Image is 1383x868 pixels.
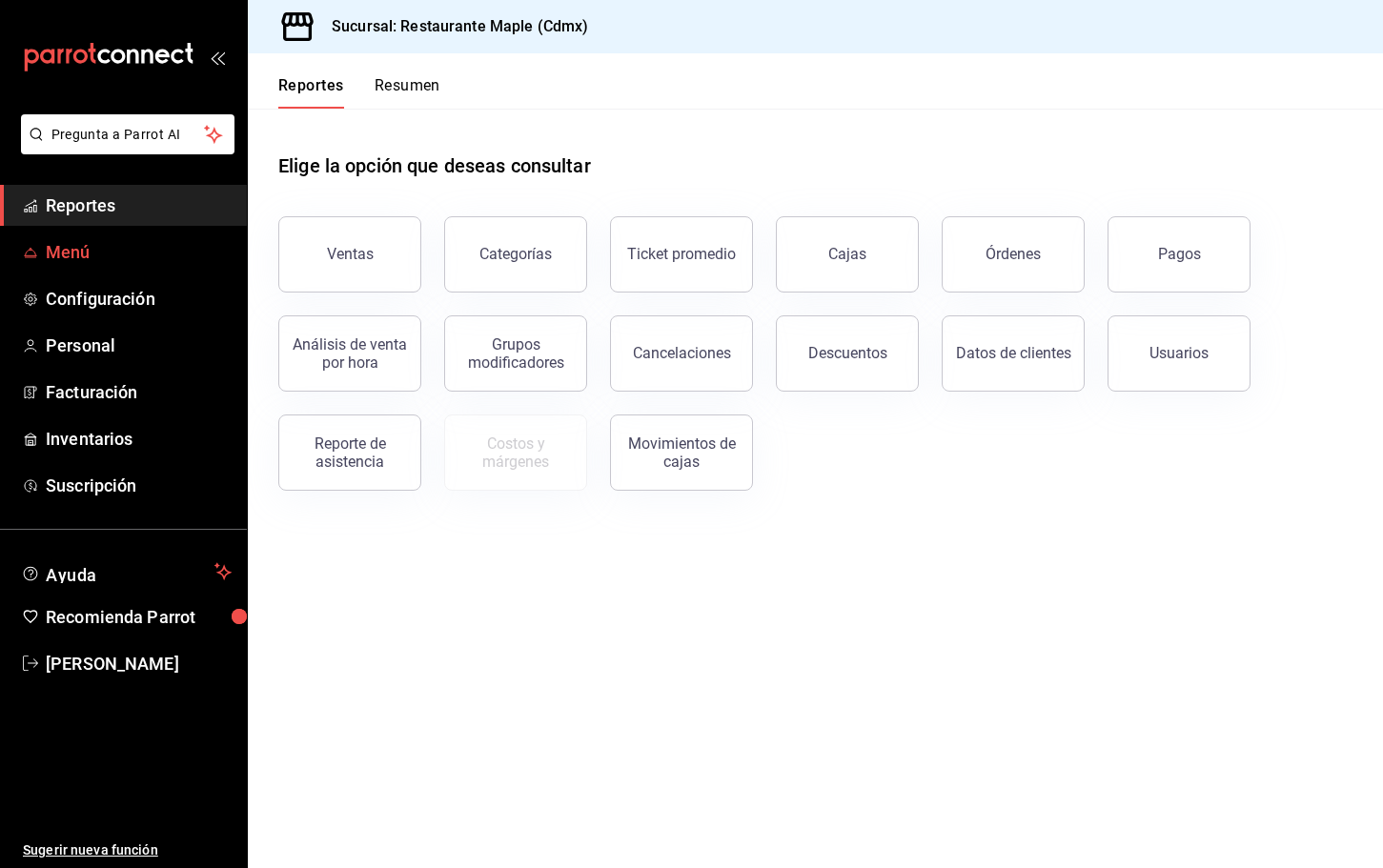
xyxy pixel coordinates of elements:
[278,315,421,392] button: Análisis de venta por hora
[1108,216,1251,293] button: Pagos
[1158,245,1201,263] div: Pagos
[291,335,409,372] div: Análisis de venta por hora
[457,335,575,372] div: Grupos modificadores
[316,15,588,38] h3: Sucursal: Restaurante Maple (Cdmx)
[828,243,867,266] div: Cajas
[942,216,1085,293] button: Órdenes
[46,192,232,218] span: Reportes
[622,434,741,471] div: Movimientos de cajas
[46,604,232,630] span: Recomienda Parrot
[1108,315,1251,392] button: Usuarios
[776,216,919,293] a: Cajas
[210,50,225,65] button: open_drawer_menu
[942,315,1085,392] button: Datos de clientes
[21,114,234,154] button: Pregunta a Parrot AI
[444,315,587,392] button: Grupos modificadores
[46,560,207,583] span: Ayuda
[51,125,205,145] span: Pregunta a Parrot AI
[46,651,232,676] span: [PERSON_NAME]
[23,840,232,860] span: Sugerir nueva función
[375,76,440,109] button: Resumen
[291,434,409,471] div: Reporte de asistencia
[327,245,374,263] div: Ventas
[46,239,232,265] span: Menú
[986,245,1041,263] div: Órdenes
[479,245,552,263] div: Categorías
[457,434,575,471] div: Costos y márgenes
[610,315,753,392] button: Cancelaciones
[278,76,344,109] button: Reportes
[444,216,587,293] button: Categorías
[1149,344,1209,362] div: Usuarios
[46,333,232,358] span: Personal
[808,344,887,362] div: Descuentos
[956,344,1071,362] div: Datos de clientes
[46,426,232,452] span: Inventarios
[278,151,591,180] h1: Elige la opción que deseas consultar
[46,473,232,498] span: Suscripción
[278,414,421,491] button: Reporte de asistencia
[46,286,232,312] span: Configuración
[13,138,234,158] a: Pregunta a Parrot AI
[278,76,440,109] div: navigation tabs
[46,379,232,405] span: Facturación
[610,414,753,491] button: Movimientos de cajas
[610,216,753,293] button: Ticket promedio
[633,344,731,362] div: Cancelaciones
[444,414,587,491] button: Contrata inventarios para ver este reporte
[627,245,736,263] div: Ticket promedio
[278,216,421,293] button: Ventas
[776,315,919,392] button: Descuentos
